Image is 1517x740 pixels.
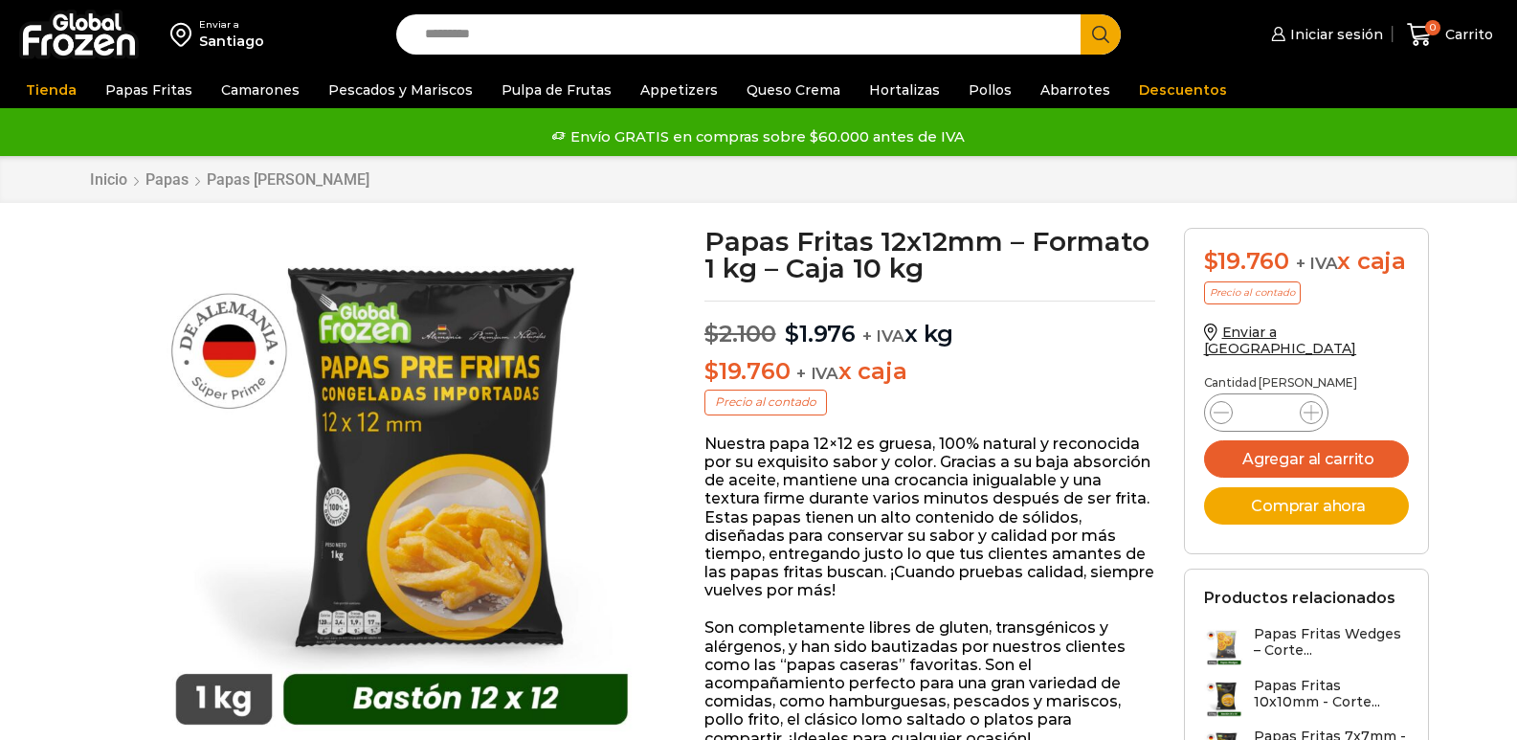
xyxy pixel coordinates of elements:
span: $ [704,320,719,348]
a: Papas Fritas [96,72,202,108]
span: 0 [1425,20,1440,35]
div: Enviar a [199,18,264,32]
span: + IVA [796,364,838,383]
span: + IVA [862,326,904,346]
input: Product quantity [1248,399,1284,426]
p: Precio al contado [1204,281,1301,304]
p: Nuestra papa 12×12 es gruesa, 100% natural y reconocida por su exquisito sabor y color. Gracias a... [704,435,1155,600]
a: Papas Fritas 10x10mm - Corte... [1204,678,1409,719]
span: $ [785,320,799,348]
div: Santiago [199,32,264,51]
a: Papas Fritas Wedges – Corte... [1204,626,1409,667]
p: Cantidad [PERSON_NAME] [1204,376,1409,390]
span: Iniciar sesión [1285,25,1383,44]
img: address-field-icon.svg [170,18,199,51]
a: Inicio [89,170,128,189]
bdi: 19.760 [1204,247,1289,275]
h3: Papas Fritas 10x10mm - Corte... [1254,678,1409,710]
a: Papas [PERSON_NAME] [206,170,370,189]
button: Search button [1081,14,1121,55]
a: 0 Carrito [1402,12,1498,57]
a: Appetizers [631,72,727,108]
a: Papas [145,170,190,189]
nav: Breadcrumb [89,170,370,189]
p: x caja [704,358,1155,386]
h3: Papas Fritas Wedges – Corte... [1254,626,1409,659]
a: Pescados y Mariscos [319,72,482,108]
p: x kg [704,301,1155,348]
a: Enviar a [GEOGRAPHIC_DATA] [1204,324,1357,357]
a: Abarrotes [1031,72,1120,108]
span: $ [1204,247,1218,275]
a: Iniciar sesión [1266,15,1383,54]
a: Descuentos [1129,72,1237,108]
a: Camarones [212,72,309,108]
div: x caja [1204,248,1409,276]
bdi: 19.760 [704,357,790,385]
button: Agregar al carrito [1204,440,1409,478]
span: $ [704,357,719,385]
h1: Papas Fritas 12x12mm – Formato 1 kg – Caja 10 kg [704,228,1155,281]
button: Comprar ahora [1204,487,1409,525]
p: Precio al contado [704,390,827,415]
h2: Productos relacionados [1204,589,1395,607]
a: Hortalizas [859,72,949,108]
a: Tienda [16,72,86,108]
span: + IVA [1296,254,1338,273]
a: Queso Crema [737,72,850,108]
span: Carrito [1440,25,1493,44]
a: Pulpa de Frutas [492,72,621,108]
a: Pollos [959,72,1021,108]
bdi: 1.976 [785,320,856,348]
bdi: 2.100 [704,320,776,348]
